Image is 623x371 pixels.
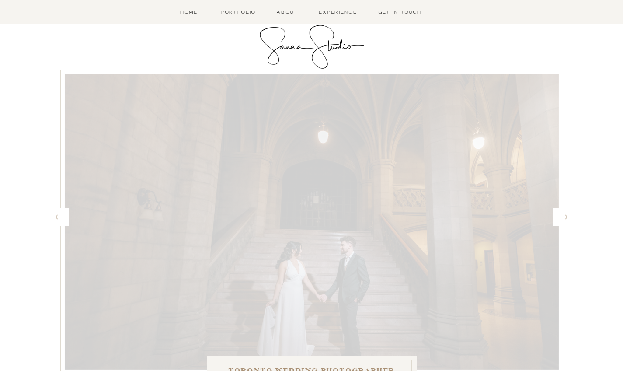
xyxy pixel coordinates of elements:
a: Experience [317,8,359,16]
a: About [275,8,300,16]
a: Portfolio [219,8,258,16]
a: Get in Touch [376,8,424,16]
a: Home [175,8,203,16]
